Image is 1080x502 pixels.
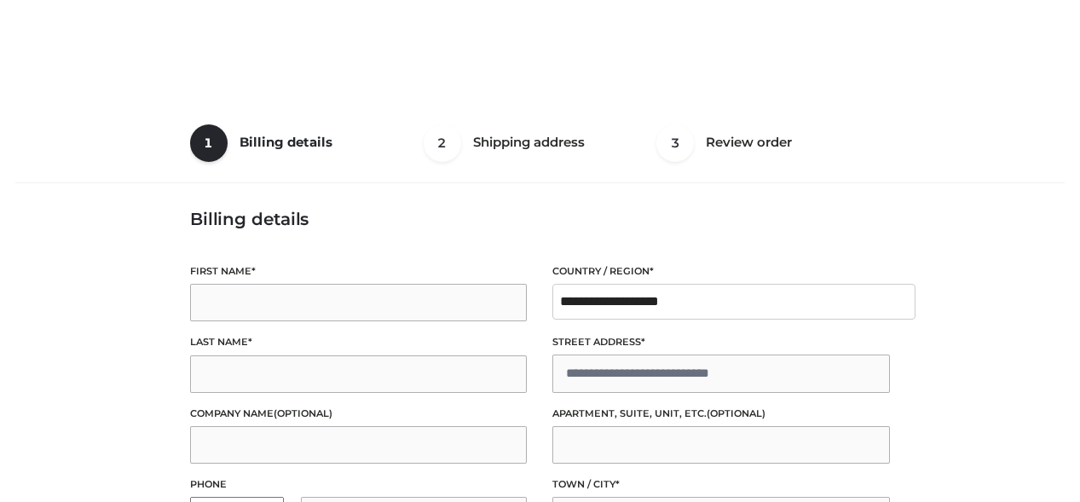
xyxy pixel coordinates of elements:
label: Phone [190,476,528,493]
h3: Billing details [190,209,890,229]
label: Country / Region [552,263,890,280]
span: (optional) [274,407,332,419]
span: 3 [656,124,694,162]
label: Company name [190,406,528,422]
span: 2 [424,124,461,162]
label: Town / City [552,476,890,493]
span: Review order [706,134,792,150]
span: Billing details [240,134,332,150]
label: Street address [552,334,890,350]
span: 1 [190,124,228,162]
span: (optional) [707,407,765,419]
label: Apartment, suite, unit, etc. [552,406,890,422]
label: First name [190,263,528,280]
label: Last name [190,334,528,350]
span: Shipping address [473,134,585,150]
